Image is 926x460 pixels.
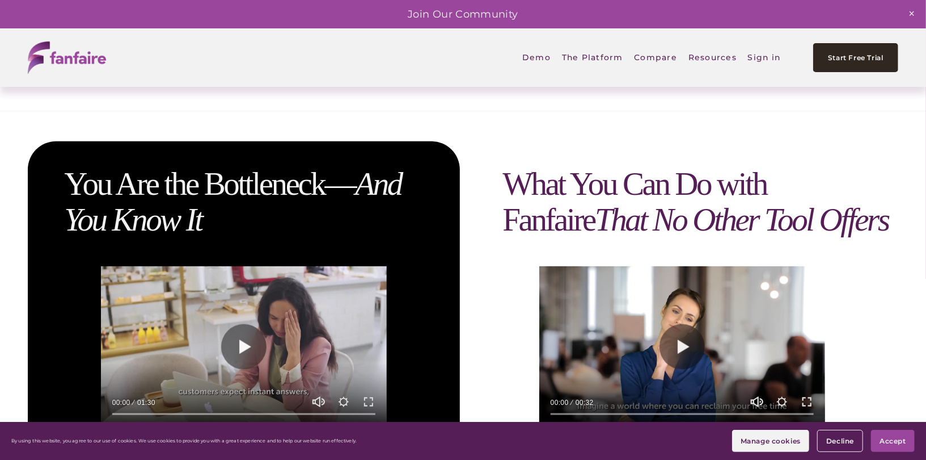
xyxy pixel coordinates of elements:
[522,44,551,71] a: Demo
[595,202,889,237] em: That No Other Tool Offers
[551,411,814,419] input: Seek
[741,437,801,445] span: Manage cookies
[551,397,572,408] div: Current time
[64,166,407,237] span: You Are the Bottleneck—
[871,430,915,452] button: Accept
[11,438,357,444] p: By using this website, you agree to our use of cookies. We use cookies to provide you with a grea...
[688,44,737,71] a: folder dropdown
[221,324,267,370] button: Play
[502,166,889,237] span: What You Can Do with Fanfaire
[562,45,623,70] span: The Platform
[112,411,375,419] input: Seek
[826,437,854,445] span: Decline
[112,397,133,408] div: Current time
[572,397,597,408] div: Duration
[28,41,106,74] img: fanfaire
[813,43,898,72] a: Start Free Trial
[688,45,737,70] span: Resources
[634,44,677,71] a: Compare
[659,324,705,370] button: Play
[817,430,863,452] button: Decline
[880,437,906,445] span: Accept
[64,166,407,237] em: And You Know It
[748,44,781,71] a: Sign in
[562,44,623,71] a: folder dropdown
[133,397,158,408] div: Duration
[732,430,809,452] button: Manage cookies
